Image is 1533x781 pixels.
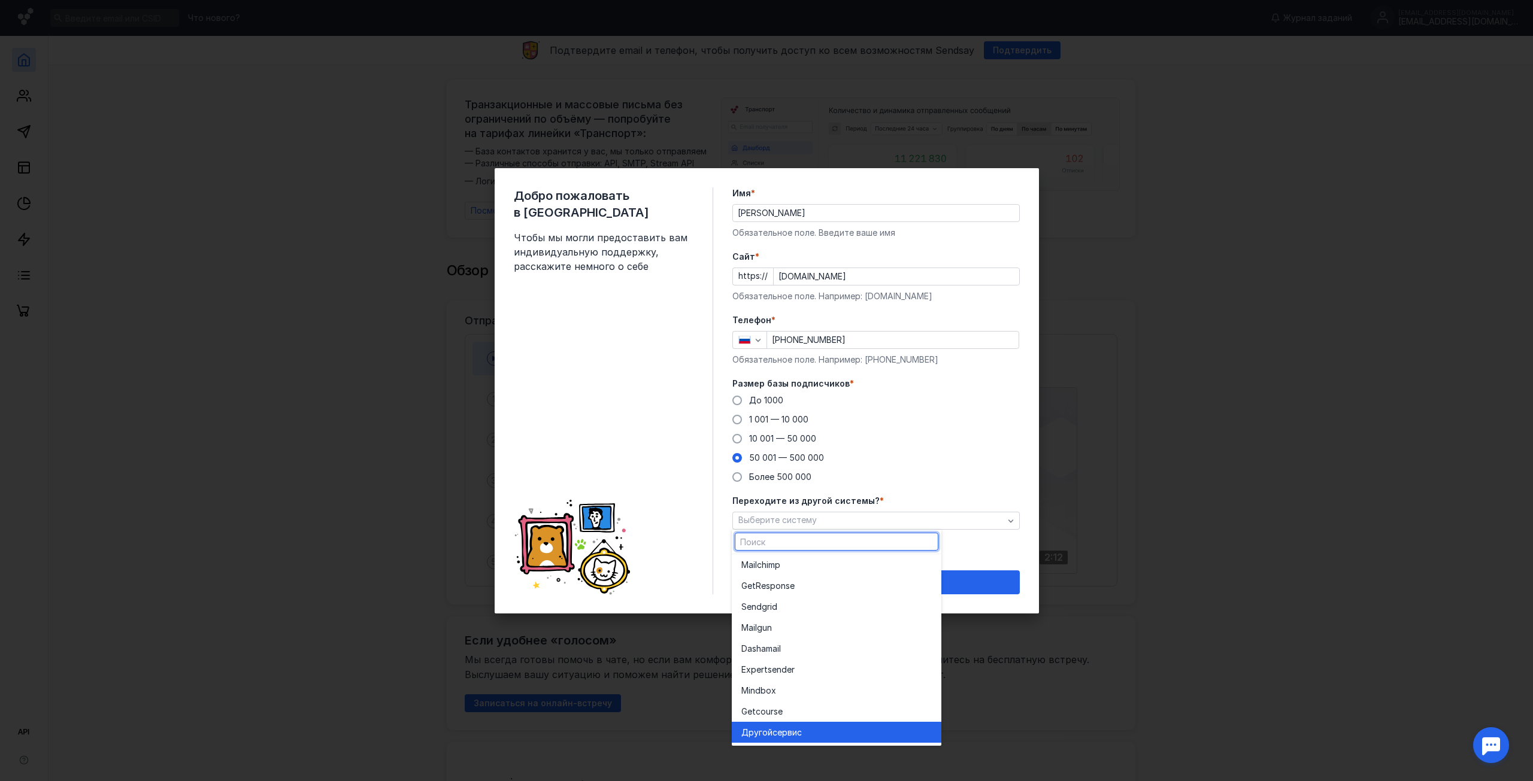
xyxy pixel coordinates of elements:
[732,596,941,617] button: Sendgrid
[732,227,1020,239] div: Обязательное поле. Введите ваше имя
[732,495,880,507] span: Переходите из другой системы?
[732,512,1020,530] button: Выберите систему
[514,187,693,221] span: Добро пожаловать в [GEOGRAPHIC_DATA]
[779,643,781,655] span: l
[749,414,808,424] span: 1 001 — 10 000
[749,433,816,443] span: 10 001 — 50 000
[732,354,1020,366] div: Обязательное поле. Например: [PHONE_NUMBER]
[749,452,824,463] span: 50 001 — 500 000
[732,617,941,638] button: Mailgun
[757,622,772,634] span: gun
[732,638,941,659] button: Dashamail
[732,290,1020,302] div: Обязательное поле. Например: [DOMAIN_NAME]
[749,395,783,405] span: До 1000
[741,559,775,571] span: Mailchim
[514,230,693,273] span: Чтобы мы могли предоставить вам индивидуальную поддержку, расскажите немного о себе
[778,706,783,718] span: e
[732,680,941,701] button: Mindbox
[770,601,777,613] span: id
[732,554,941,746] div: grid
[732,701,941,722] button: Getcourse
[741,706,778,718] span: Getcours
[741,601,770,613] span: Sendgr
[732,378,850,390] span: Размер базы подписчиков
[761,685,776,697] span: box
[741,622,757,634] span: Mail
[735,533,938,550] input: Поиск
[732,554,941,575] button: Mailchimp
[741,643,779,655] span: Dashamai
[732,575,941,596] button: GetResponse
[772,727,802,739] span: сервис
[749,472,811,482] span: Более 500 000
[732,187,751,199] span: Имя
[741,580,747,592] span: G
[751,664,795,676] span: pertsender
[741,664,751,676] span: Ex
[732,722,941,743] button: Другойсервис
[732,659,941,680] button: Expertsender
[741,727,772,739] span: Другой
[741,685,761,697] span: Mind
[732,314,771,326] span: Телефон
[738,515,817,525] span: Выберите систему
[747,580,795,592] span: etResponse
[732,251,755,263] span: Cайт
[775,559,780,571] span: p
